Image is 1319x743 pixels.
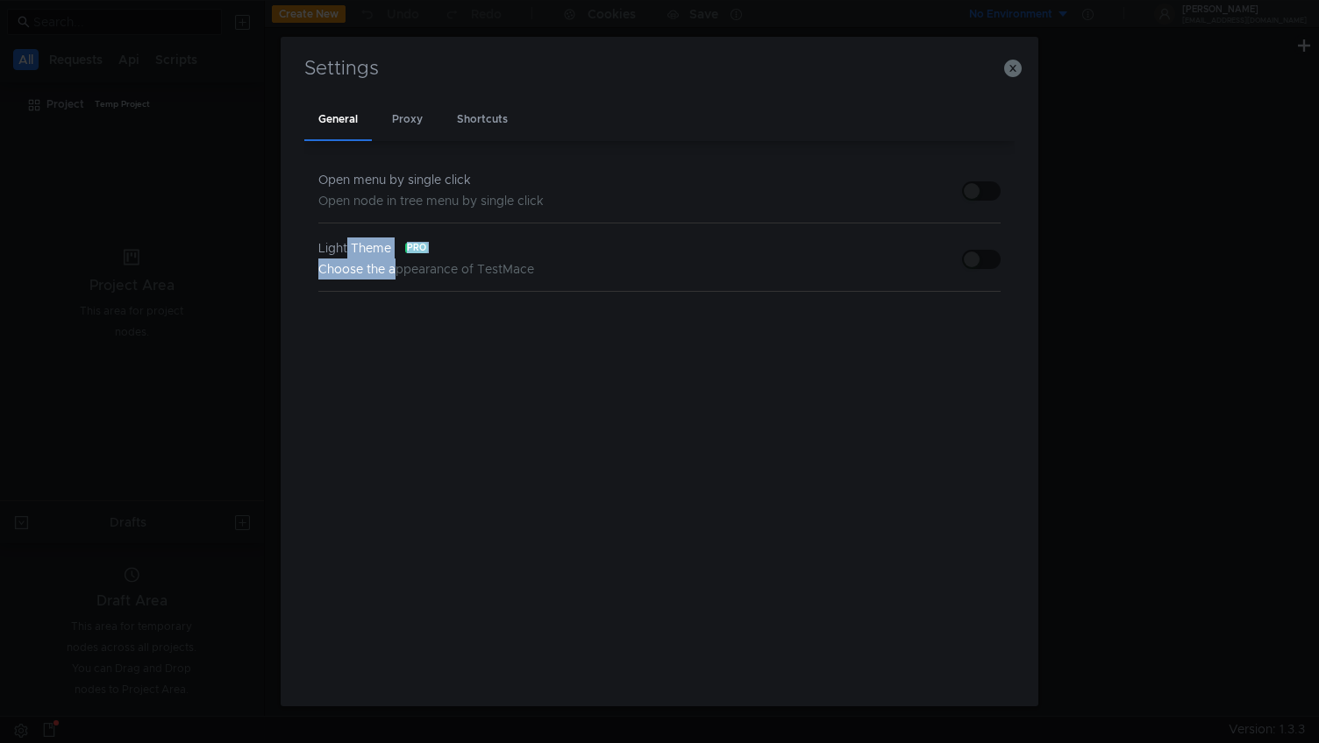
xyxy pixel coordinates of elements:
div: Shortcuts [443,100,522,141]
div: Proxy [378,100,437,141]
div: Open menu by single click [318,169,544,190]
h3: Settings [302,58,1017,79]
div: pro [405,243,428,253]
span: Choose the appearance of TestMace [318,261,534,277]
span: Light Theme [318,237,391,258]
div: General [304,100,372,141]
span: Open node in tree menu by single click [318,193,544,209]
